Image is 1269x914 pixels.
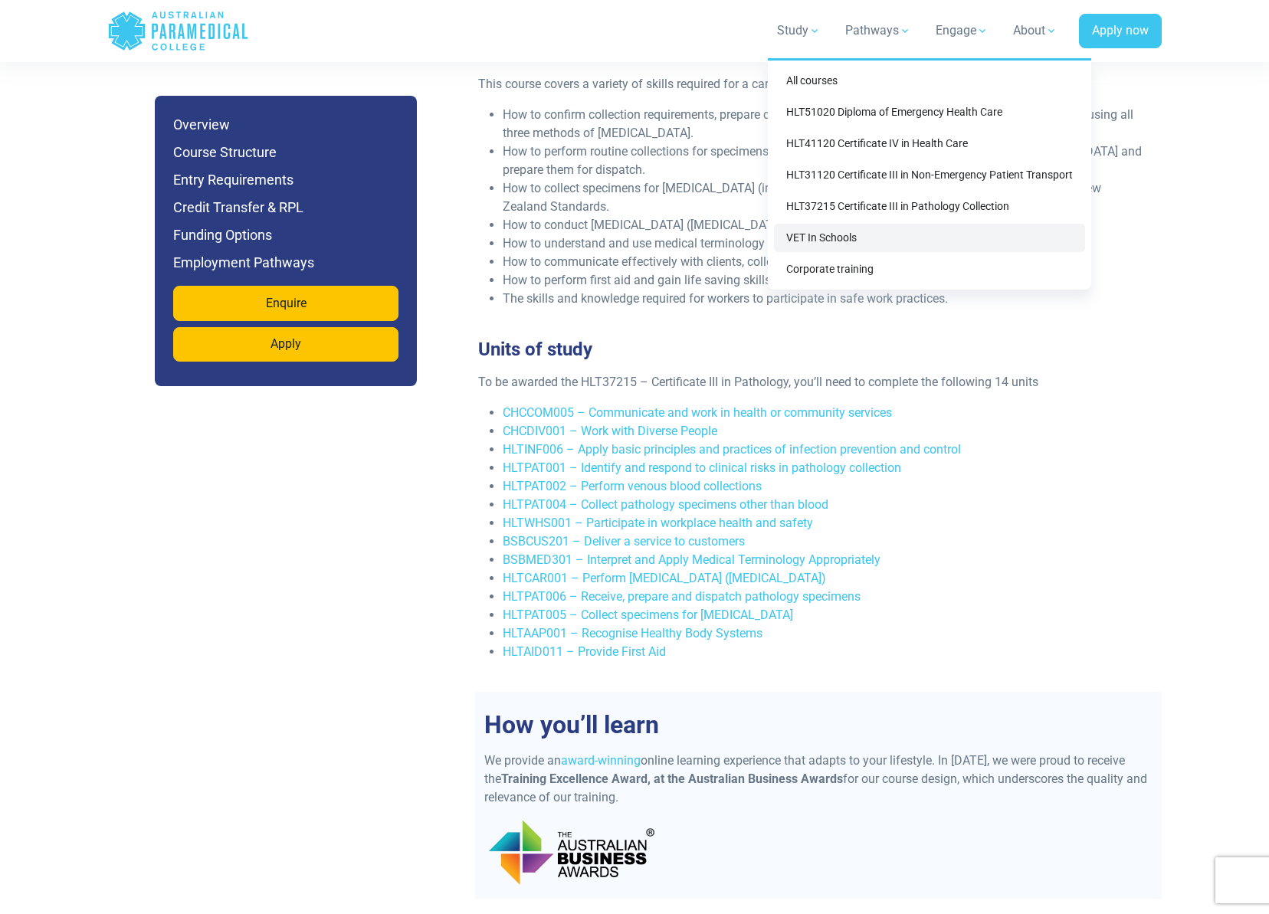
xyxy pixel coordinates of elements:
a: HLTINF006 – Apply basic principles and practices of infection prevention and control [503,442,961,457]
h3: Units of study [469,339,1156,361]
a: HLT41120 Certificate IV in Health Care [774,129,1085,158]
a: HLT31120 Certificate III in Non-Emergency Patient Transport [774,161,1085,189]
li: How to perform routine collections for specimens other than blood e.g. swabs, breath tests, DNA, ... [503,143,1146,179]
a: award-winning [561,753,641,768]
a: HLTPAT002 – Perform venous blood collections [503,479,762,493]
a: Pathways [836,9,920,52]
a: About [1004,9,1067,52]
li: How to confirm collection requirements, prepare client and equipment, and perform routine blood c... [503,106,1146,143]
a: CHCCOM005 – Communicate and work in health or community services [503,405,892,420]
a: BSBMED301 – Interpret and Apply Medical Terminology Appropriately [503,552,880,567]
a: Australian Paramedical College [107,6,249,56]
a: HLTPAT001 – Identify and respond to clinical risks in pathology collection [503,460,901,475]
p: To be awarded the HLT37215 – Certificate III in Pathology, you’ll need to complete the following ... [478,373,1146,391]
a: HLTPAT004 – Collect pathology specimens other than blood [503,497,828,512]
a: HLTPAT006 – Receive, prepare and dispatch pathology specimens [503,589,861,604]
a: HLTWHS001 – Participate in workplace health and safety [503,516,813,530]
a: HLT37215 Certificate III in Pathology Collection [774,192,1085,221]
a: HLTPAT005 – Collect specimens for [MEDICAL_DATA] [503,608,793,622]
li: How to communicate effectively with clients, colleagues, and others. [503,253,1146,271]
a: All courses [774,67,1085,95]
li: How to perform first aid and gain life saving skills. [503,271,1146,290]
p: We provide an online learning experience that adapts to your lifestyle. In [DATE], we were proud ... [484,752,1153,807]
a: Study [768,9,830,52]
a: BSBCUS201 – Deliver a service to customers [503,534,745,549]
a: CHCDIV001 – Work with Diverse People [503,424,717,438]
strong: Training Excellence Award, at the Australian Business Awards [501,771,843,786]
a: Apply now [1079,14,1162,49]
a: HLTAID011 – Provide First Aid [503,644,666,659]
div: Study [768,58,1091,290]
li: How to collect specimens for [MEDICAL_DATA] (including alcohol breath testing) as per the Austral... [503,179,1146,216]
a: HLTAAP001 – Recognise Healthy Body Systems [503,626,762,640]
a: HLTCAR001 – Perform [MEDICAL_DATA] ([MEDICAL_DATA]) [503,571,826,585]
h2: How you’ll learn [475,710,1162,739]
li: How to conduct [MEDICAL_DATA] ([MEDICAL_DATA]) procedures. [503,216,1146,234]
p: This course covers a variety of skills required for a career in Pathology Collection, including: [478,75,1146,93]
li: The skills and knowledge required for workers to participate in safe work practices. [503,290,1146,308]
a: HLT51020 Diploma of Emergency Health Care [774,98,1085,126]
a: Corporate training [774,255,1085,283]
li: How to understand and use medical terminology correctly, and how to talk like a healthcare profes... [503,234,1146,253]
a: VET In Schools [774,224,1085,252]
a: Engage [926,9,998,52]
